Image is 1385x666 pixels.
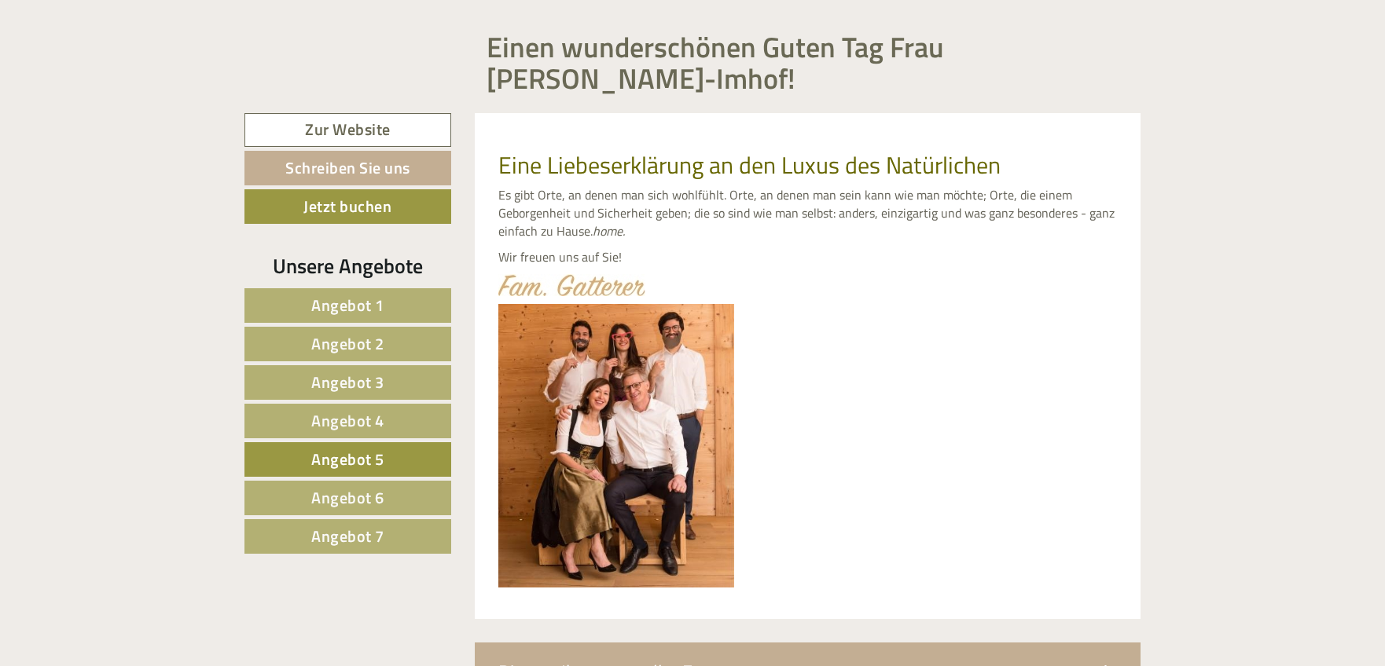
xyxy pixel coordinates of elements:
[498,304,734,587] img: image
[498,274,645,296] img: image
[487,31,1130,93] h1: Einen wunderschönen Guten Tag Frau [PERSON_NAME]-Imhof!
[244,251,451,280] div: Unsere Angebote
[311,524,384,548] span: Angebot 7
[593,221,625,240] em: home.
[311,331,384,356] span: Angebot 2
[311,293,384,317] span: Angebot 1
[311,408,384,433] span: Angebot 4
[498,186,1118,240] p: Es gibt Orte, an denen man sich wohlfühlt. Orte, an denen man sein kann wie man möchte; Orte, die...
[244,113,451,147] a: Zur Website
[498,147,1001,183] span: Eine Liebeserklärung an den Luxus des Natürlichen
[498,248,1118,266] p: Wir freuen uns auf Sie!
[311,485,384,510] span: Angebot 6
[244,151,451,185] a: Schreiben Sie uns
[311,370,384,394] span: Angebot 3
[244,189,451,224] a: Jetzt buchen
[311,447,384,471] span: Angebot 5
